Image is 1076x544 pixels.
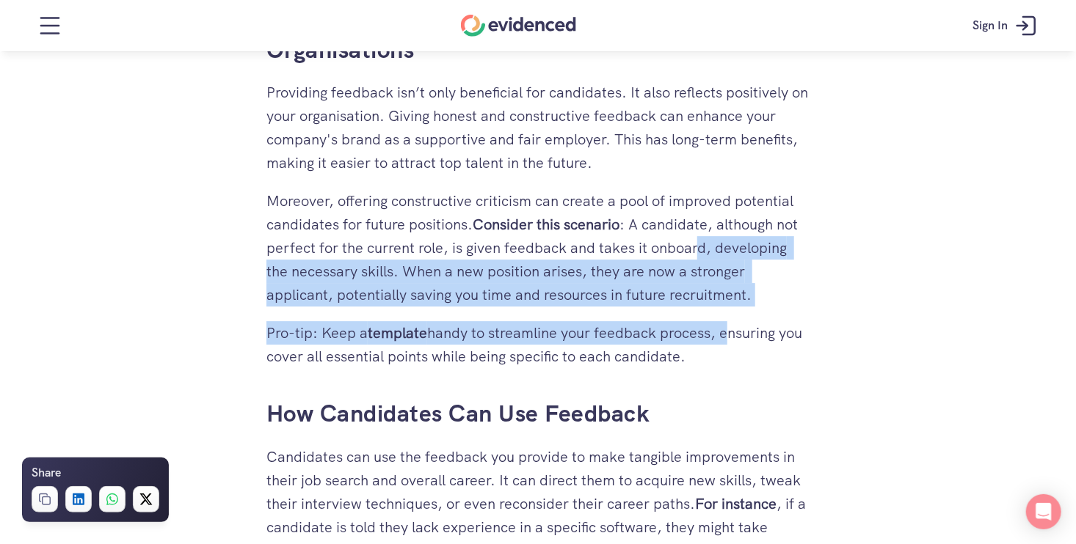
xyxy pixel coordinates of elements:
h3: How Candidates Can Use Feedback [266,397,810,430]
p: Providing feedback isn’t only beneficial for candidates. It also reflects positively on your orga... [266,81,810,174]
p: Sign In [973,16,1008,35]
strong: template [368,323,427,342]
strong: Consider this scenario [473,215,619,234]
div: Open Intercom Messenger [1026,494,1061,529]
p: Moreover, offering constructive criticism can create a pool of improved potential candidates for ... [266,189,810,306]
h6: Share [32,463,61,482]
a: Home [461,15,576,37]
p: Pro-tip: Keep a handy to streamline your feedback process, ensuring you cover all essential point... [266,321,810,368]
a: Sign In [962,4,1052,48]
strong: For instance [695,494,777,513]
